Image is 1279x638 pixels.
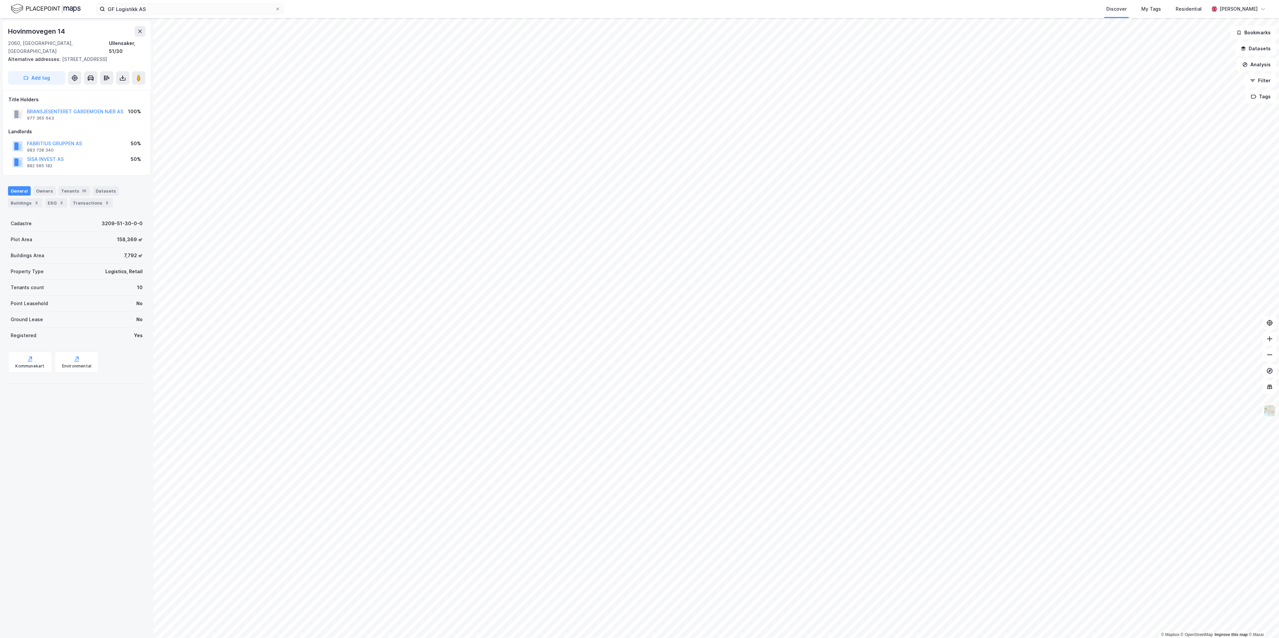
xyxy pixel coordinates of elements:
[8,186,31,196] div: General
[11,268,44,276] div: Property Type
[8,39,109,55] div: 2060, [GEOGRAPHIC_DATA], [GEOGRAPHIC_DATA]
[11,316,43,323] div: Ground Lease
[11,220,32,228] div: Cadastre
[131,155,141,163] div: 50%
[93,186,119,196] div: Datasets
[45,198,67,208] div: ESG
[1246,606,1279,638] iframe: Chat Widget
[81,188,88,194] div: 10
[134,331,143,339] div: Yes
[105,268,143,276] div: Logistics, Retail
[62,363,92,369] div: Environmental
[1220,5,1258,13] div: [PERSON_NAME]
[8,198,42,208] div: Buildings
[8,128,145,136] div: Landlords
[11,236,32,244] div: Plot Area
[8,26,66,37] div: Hovinmovegen 14
[1176,5,1202,13] div: Residential
[1237,58,1276,71] button: Analysis
[1231,26,1276,39] button: Bookmarks
[1235,42,1276,55] button: Datasets
[11,3,81,15] img: logo.f888ab2527a4732fd821a326f86c7f29.svg
[1244,74,1276,87] button: Filter
[33,200,40,206] div: 3
[117,236,143,244] div: 158,369 ㎡
[1245,90,1276,103] button: Tags
[70,198,113,208] div: Transactions
[105,4,275,14] input: Search by address, cadastre, landlords, tenants or people
[1181,632,1213,637] a: OpenStreetMap
[1215,632,1248,637] a: Improve this map
[8,56,62,62] span: Alternative addresses:
[58,200,65,206] div: 3
[104,200,110,206] div: 5
[136,300,143,308] div: No
[27,163,52,169] div: 882 585 182
[11,284,44,292] div: Tenants count
[11,300,48,308] div: Point Leasehold
[1106,5,1127,13] div: Discover
[27,116,54,121] div: 977 365 643
[102,220,143,228] div: 3209-51-30-0-0
[33,186,56,196] div: Owners
[128,108,141,116] div: 100%
[1263,404,1276,417] img: Z
[131,140,141,148] div: 50%
[124,252,143,260] div: 7,792 ㎡
[1141,5,1161,13] div: My Tags
[109,39,145,55] div: Ullensaker, 51/30
[8,96,145,104] div: Title Holders
[11,252,44,260] div: Buildings Area
[137,284,143,292] div: 10
[58,186,90,196] div: Tenants
[136,316,143,323] div: No
[27,148,54,153] div: 983 728 340
[8,71,65,85] button: Add tag
[1161,632,1179,637] a: Mapbox
[11,331,36,339] div: Registered
[15,363,44,369] div: Kommunekart
[8,55,140,63] div: [STREET_ADDRESS]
